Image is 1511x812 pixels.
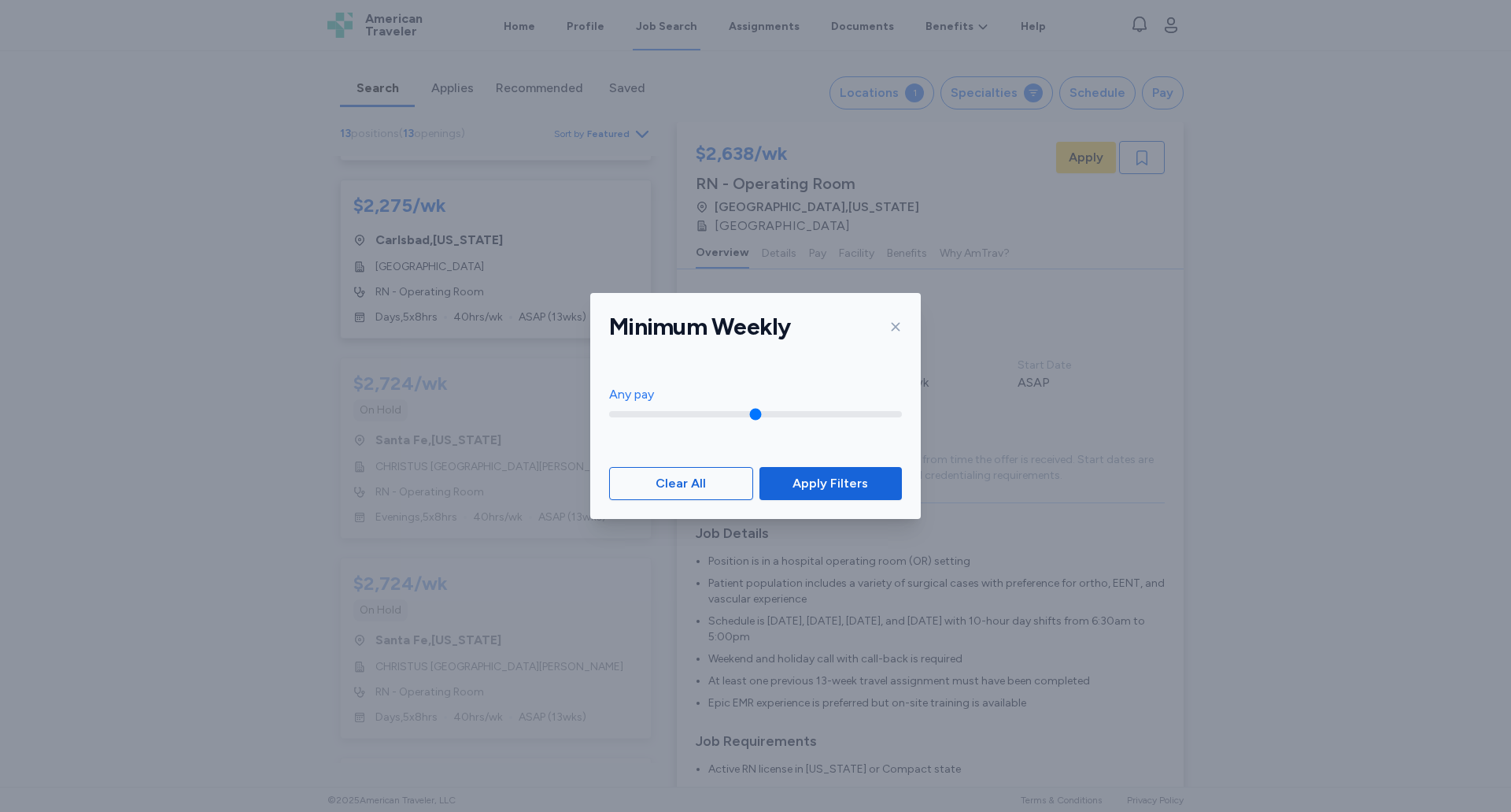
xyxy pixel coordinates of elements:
[609,312,791,342] h1: Minimum Weekly
[609,467,753,500] button: Clear All
[759,467,902,500] button: Apply Filters
[792,474,868,493] span: Apply Filters
[656,474,706,493] span: Clear All
[609,385,654,404] div: Any pay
